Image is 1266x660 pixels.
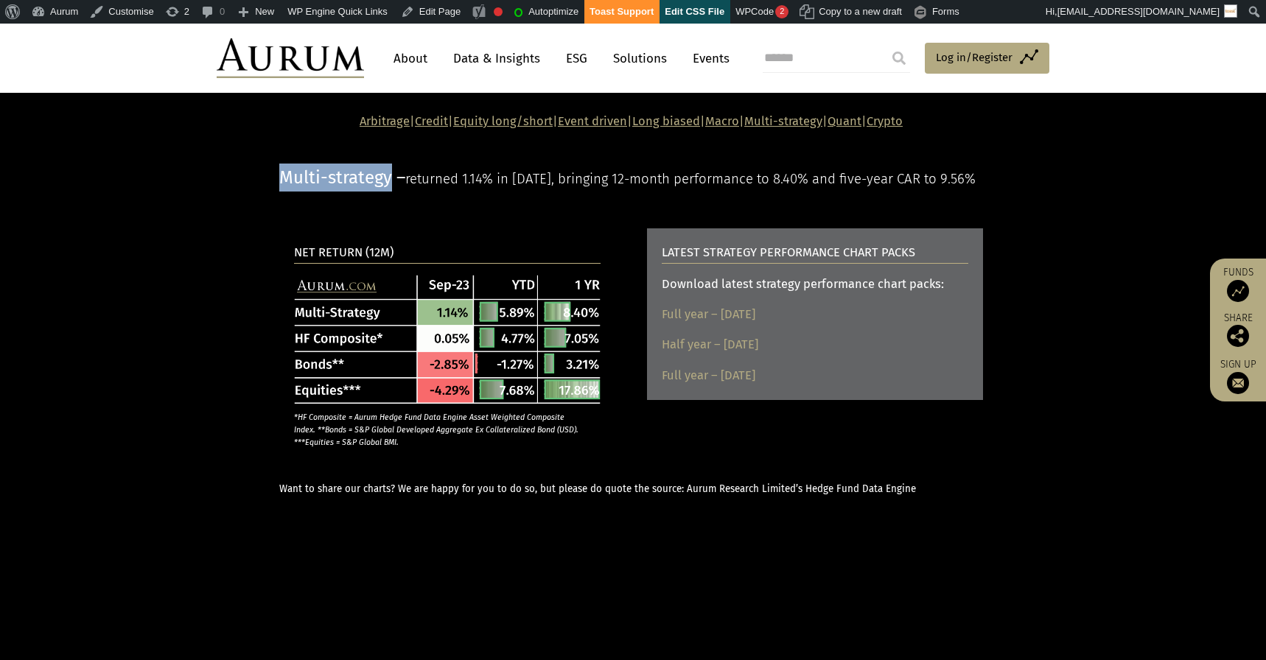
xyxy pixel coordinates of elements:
a: Equity long/short [453,114,553,128]
span: [EMAIL_ADDRESS][DOMAIN_NAME] [1057,6,1220,17]
img: Aurum [217,38,364,78]
a: Solutions [606,45,674,72]
span: Multi-strategy – [279,167,405,188]
b: NET RETURN (12M) [294,245,394,259]
a: Credit [415,114,448,128]
a: Half year – [DATE] [662,335,758,354]
div: 2 [775,5,788,18]
div: Download latest strategy performance chart packs: [662,275,968,294]
a: Events [685,45,730,72]
img: Access Funds [1227,280,1249,302]
a: Macro [705,114,739,128]
a: Sign up [1217,358,1259,394]
img: Share this post [1227,325,1249,347]
a: About [386,45,435,72]
div: Share [1217,313,1259,347]
a: Log in/Register [925,43,1049,74]
strong: | | | | | | | | [360,114,903,128]
span: returned 1.14% in [DATE], bringing 12-month performance to 8.40% and five-year CAR to 9.56% [405,171,976,187]
a: Multi-strategy [744,114,822,128]
a: Data & Insights [446,45,548,72]
a: Crypto [867,114,903,128]
a: Full year – [DATE] [662,305,755,324]
span: Want to share our charts? We are happy for you to do so, but please do quote the source: Aurum Re... [279,483,916,495]
a: Quant [828,114,861,128]
b: LATEST STRATEGY PERFORMANCE CHART PACKS [662,245,915,259]
span: Log in/Register [936,49,1013,66]
div: Focus keyphrase not set [494,7,503,16]
img: Sign up to our newsletter [1227,372,1249,394]
a: ESG [559,45,595,72]
a: Event driven [558,114,627,128]
a: Funds [1217,266,1259,302]
a: Arbitrage [360,114,410,128]
p: *HF Composite = Aurum Hedge Fund Data Engine Asset Weighted Composite Index. **Bonds = S&P Global... [294,404,585,449]
a: Full year – [DATE] [662,366,755,385]
a: Long biased [632,114,700,128]
input: Submit [884,43,914,73]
